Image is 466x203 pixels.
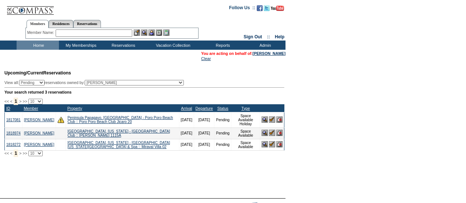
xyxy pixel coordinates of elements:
a: Reservations [73,20,101,28]
img: Confirm Reservation [269,116,275,123]
img: b_edit.gif [134,29,140,36]
span: 1 [14,98,18,105]
td: Pending [214,127,231,139]
td: Pending [214,139,231,150]
span: << [4,151,9,155]
td: Follow Us :: [229,4,255,13]
td: [DATE] [194,112,214,127]
img: Cancel Reservation [276,141,283,147]
td: My Memberships [59,41,101,50]
td: Vacation Collection [144,41,201,50]
span: > [19,99,21,104]
a: 1818974 [6,131,21,135]
a: Type [241,106,250,111]
span: 1 [14,150,18,157]
img: View Reservation [262,116,268,123]
td: Home [17,41,59,50]
span: Reservations [4,70,71,76]
td: [DATE] [179,127,194,139]
a: Members [27,20,49,28]
img: Become our fan on Facebook [257,5,263,11]
img: Confirm Reservation [269,130,275,136]
img: Cancel Reservation [276,130,283,136]
a: ID [6,106,10,111]
span: You are acting on behalf of: [201,51,285,56]
img: View Reservation [262,130,268,136]
a: Help [275,34,284,39]
td: Reservations [101,41,144,50]
a: Sign Out [243,34,262,39]
img: Reservations [156,29,162,36]
td: Admin [243,41,285,50]
span: << [4,99,9,104]
div: Your search returned 3 reservations [4,90,284,94]
img: Impersonate [148,29,155,36]
img: View [141,29,147,36]
td: [DATE] [179,139,194,150]
span: :: [267,34,270,39]
a: Arrival [181,106,192,111]
a: Departure [196,106,213,111]
a: Member [24,106,38,111]
img: b_calculator.gif [163,29,169,36]
a: Residences [49,20,73,28]
a: [PERSON_NAME] [253,51,285,56]
span: >> [22,151,27,155]
td: Reports [201,41,243,50]
td: [DATE] [194,139,214,150]
td: [DATE] [179,112,194,127]
a: Become our fan on Facebook [257,7,263,12]
a: Peninsula Papagayo, [GEOGRAPHIC_DATA] - Poro Poro Beach Club :: Poro Poro Beach Club Jicaro 20 [67,116,173,124]
a: [GEOGRAPHIC_DATA], [US_STATE] - [GEOGRAPHIC_DATA] [US_STATE][GEOGRAPHIC_DATA] & Spa :: Miraval Vi... [67,141,170,149]
div: View all: reservations owned by: [4,80,187,85]
div: Member Name: [27,29,56,36]
a: 1817081 [6,118,21,122]
span: >> [22,99,27,104]
a: [GEOGRAPHIC_DATA], [US_STATE] - [GEOGRAPHIC_DATA] Club :: [PERSON_NAME] 1115A [67,129,170,137]
a: Clear [201,56,211,61]
td: [DATE] [194,127,214,139]
td: Space Available [231,127,260,139]
span: > [19,151,21,155]
a: Subscribe to our YouTube Channel [271,7,284,12]
a: Status [217,106,228,111]
a: Property [67,106,82,111]
span: < [10,151,12,155]
td: Space Available Holiday [231,112,260,127]
img: There are insufficient days and/or tokens to cover this reservation [57,116,64,123]
a: [PERSON_NAME] [24,131,54,135]
td: Pending [214,112,231,127]
img: Follow us on Twitter [264,5,270,11]
a: [PERSON_NAME] [24,118,54,122]
a: 1818272 [6,143,21,147]
td: Space Available [231,139,260,150]
img: View Reservation [262,141,268,147]
a: Follow us on Twitter [264,7,270,12]
img: Subscribe to our YouTube Channel [271,6,284,11]
span: < [10,99,12,104]
a: [PERSON_NAME] [24,143,54,147]
img: Cancel Reservation [276,116,283,123]
img: Confirm Reservation [269,141,275,147]
span: Upcoming/Current [4,70,43,76]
